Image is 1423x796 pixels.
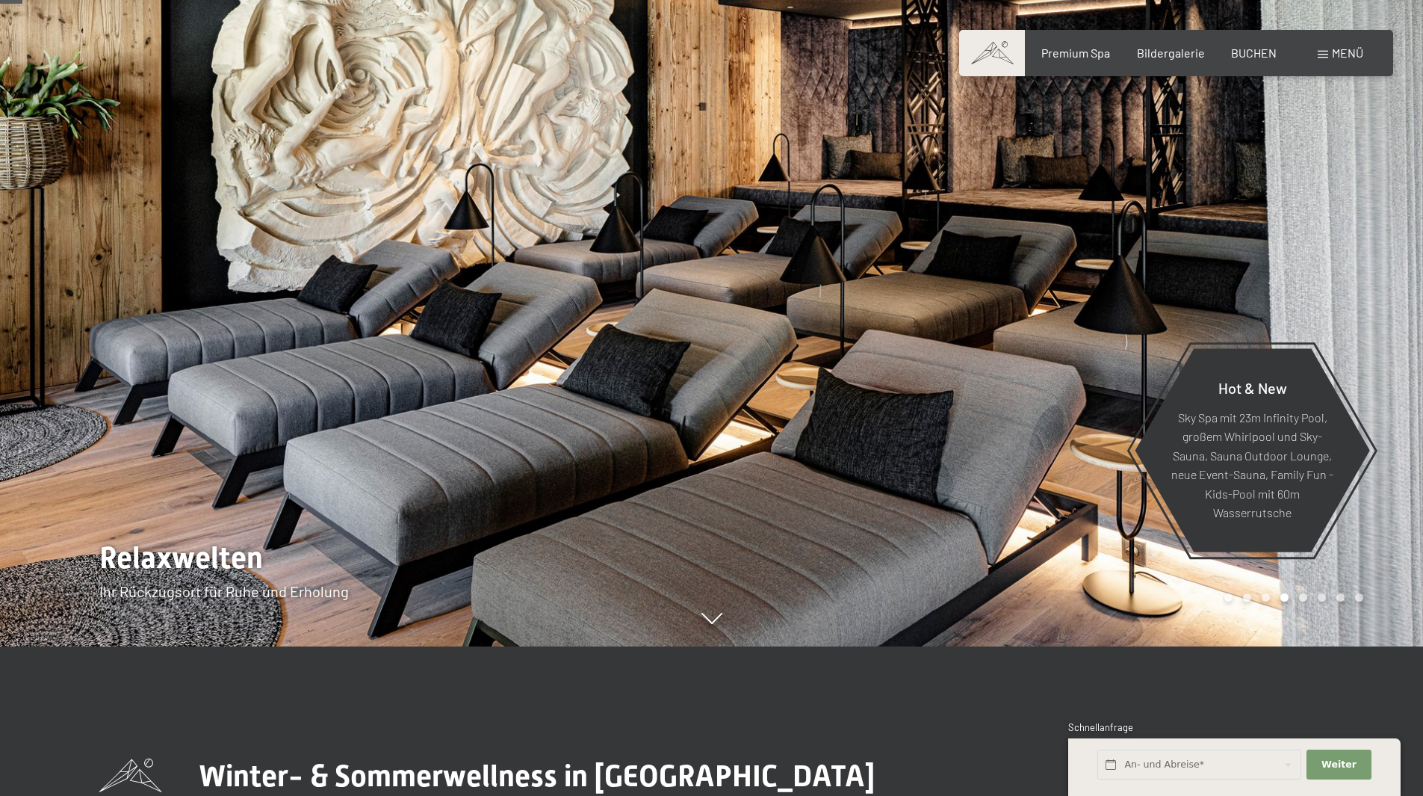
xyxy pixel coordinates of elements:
[1299,593,1307,602] div: Carousel Page 5
[1306,750,1371,780] button: Weiter
[1280,593,1289,602] div: Carousel Page 4 (Current Slide)
[1134,348,1371,553] a: Hot & New Sky Spa mit 23m Infinity Pool, großem Whirlpool und Sky-Sauna, Sauna Outdoor Lounge, ne...
[1336,593,1345,602] div: Carousel Page 7
[1321,758,1357,771] span: Weiter
[1068,721,1133,733] span: Schnellanfrage
[1243,593,1251,602] div: Carousel Page 2
[1041,46,1110,60] a: Premium Spa
[1171,407,1333,522] p: Sky Spa mit 23m Infinity Pool, großem Whirlpool und Sky-Sauna, Sauna Outdoor Lounge, neue Event-S...
[1332,46,1363,60] span: Menü
[1218,378,1287,396] span: Hot & New
[1219,593,1363,602] div: Carousel Pagination
[1318,593,1326,602] div: Carousel Page 6
[1231,46,1277,60] a: BUCHEN
[1355,593,1363,602] div: Carousel Page 8
[1137,46,1205,60] a: Bildergalerie
[1262,593,1270,602] div: Carousel Page 3
[1224,593,1233,602] div: Carousel Page 1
